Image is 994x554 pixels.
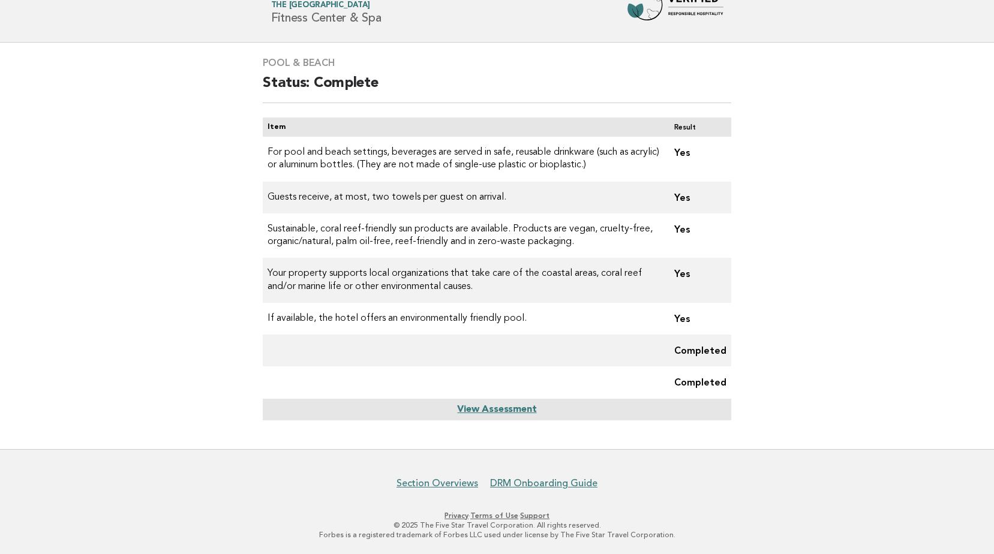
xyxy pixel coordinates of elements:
[263,213,665,258] td: Sustainable, coral reef-friendly sun products are available. Products are vegan, cruelty-free, or...
[665,366,731,398] td: Completed
[263,182,665,213] td: Guests receive, at most, two towels per guest on arrival.
[665,137,731,182] td: Yes
[665,335,731,366] td: Completed
[263,137,665,182] td: For pool and beach settings, beverages are served in safe, reusable drinkware (such as acrylic) o...
[263,57,731,69] h3: Pool & Beach
[520,511,549,520] a: Support
[665,303,731,335] td: Yes
[665,258,731,303] td: Yes
[130,511,864,520] p: · ·
[445,511,469,520] a: Privacy
[271,2,370,10] span: The [GEOGRAPHIC_DATA]
[130,520,864,530] p: © 2025 The Five Star Travel Corporation. All rights reserved.
[665,213,731,258] td: Yes
[397,477,478,489] a: Section Overviews
[263,118,665,137] th: Item
[470,511,518,520] a: Terms of Use
[263,258,665,303] td: Your property supports local organizations that take care of the coastal areas, coral reef and/or...
[130,530,864,540] p: Forbes is a registered trademark of Forbes LLC used under license by The Five Star Travel Corpora...
[457,405,536,414] a: View Assessment
[490,477,597,489] a: DRM Onboarding Guide
[665,118,731,137] th: Result
[665,182,731,213] td: Yes
[263,303,665,335] td: If available, the hotel offers an environmentally friendly pool.
[263,74,731,103] h2: Status: Complete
